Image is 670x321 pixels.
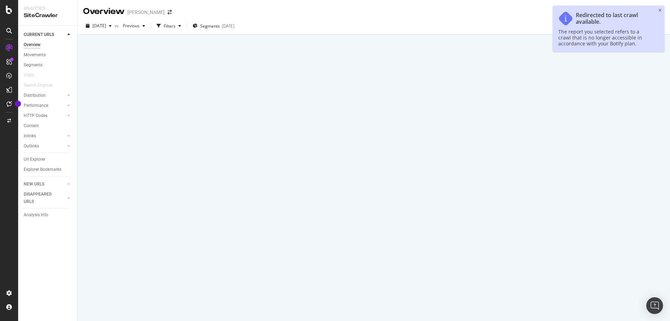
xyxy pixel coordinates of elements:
div: CURRENT URLS [24,31,54,38]
div: Content [24,122,39,130]
div: Analysis Info [24,211,48,219]
div: arrow-right-arrow-left [167,10,172,15]
div: Inlinks [24,132,36,140]
a: NEW URLS [24,181,65,188]
div: Overview [24,41,40,49]
a: CURRENT URLS [24,31,65,38]
a: Content [24,122,72,130]
div: [PERSON_NAME] [127,9,165,16]
a: Analysis Info [24,211,72,219]
a: HTTP Codes [24,112,65,119]
button: [DATE] [83,20,114,31]
div: Filters [164,23,176,29]
a: Inlinks [24,132,65,140]
div: SiteCrawler [24,12,72,20]
div: close toast [658,8,662,13]
div: Open Intercom Messenger [646,297,663,314]
span: 2024 Dec. 29th [92,23,106,29]
div: Search Engines [24,82,53,89]
button: Segments[DATE] [190,20,237,31]
a: Movements [24,51,72,59]
a: Performance [24,102,65,109]
span: Previous [120,23,140,29]
div: Analytics [24,6,72,12]
div: Performance [24,102,48,109]
div: [DATE] [222,23,234,29]
div: Visits [24,72,34,79]
span: vs [114,23,120,29]
div: NEW URLS [24,181,44,188]
div: Segments [24,61,43,69]
a: Distribution [24,92,65,99]
a: Search Engines [24,82,60,89]
div: DISAPPEARED URLS [24,191,59,205]
a: Overview [24,41,72,49]
button: Filters [154,20,184,31]
div: Overview [83,6,125,17]
span: Segments [200,23,220,29]
div: Explorer Bookmarks [24,166,61,173]
a: Outlinks [24,143,65,150]
a: Url Explorer [24,156,72,163]
div: HTTP Codes [24,112,47,119]
div: Url Explorer [24,156,45,163]
div: The report you selected refers to a crawl that is no longer accessible in accordance with your Bo... [558,29,652,46]
div: Distribution [24,92,46,99]
div: Tooltip anchor [15,101,21,107]
a: Explorer Bookmarks [24,166,72,173]
button: Previous [120,20,148,31]
a: Segments [24,61,72,69]
div: Redirected to last crawl available. [576,12,652,25]
a: Visits [24,72,41,79]
div: Outlinks [24,143,39,150]
div: Movements [24,51,46,59]
a: DISAPPEARED URLS [24,191,65,205]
